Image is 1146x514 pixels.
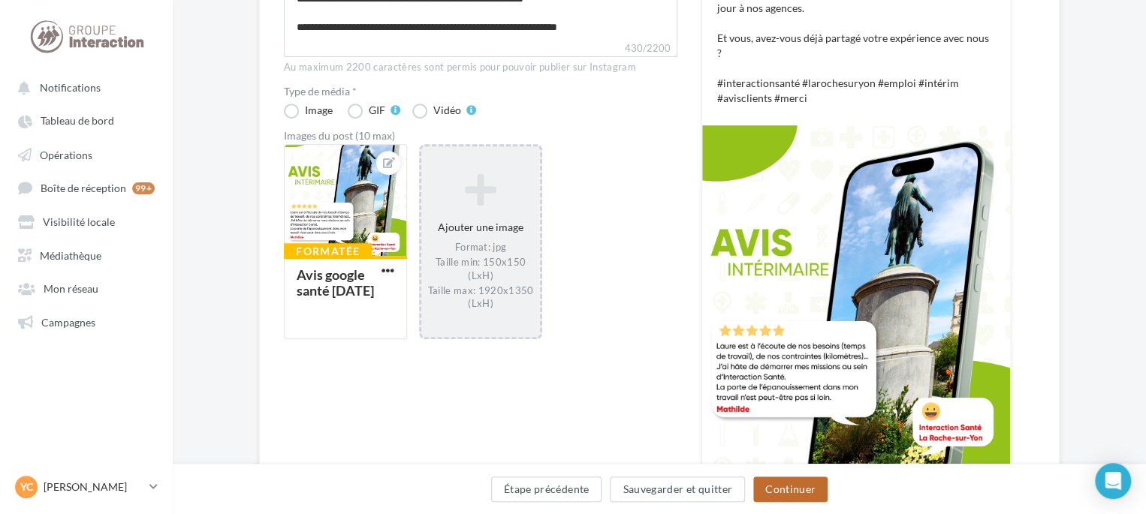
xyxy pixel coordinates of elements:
[44,282,98,295] span: Mon réseau
[284,86,677,97] label: Type de média *
[753,476,828,502] button: Continuer
[9,207,164,234] a: Visibilité locale
[9,107,164,134] a: Tableau de bord
[610,476,745,502] button: Sauvegarder et quitter
[40,248,101,261] span: Médiathèque
[40,148,92,161] span: Opérations
[433,105,461,116] div: Vidéo
[9,308,164,335] a: Campagnes
[1095,463,1131,499] div: Open Intercom Messenger
[284,131,677,141] div: Images du post (10 max)
[43,215,115,228] span: Visibilité locale
[9,241,164,268] a: Médiathèque
[9,74,158,101] button: Notifications
[9,173,164,201] a: Boîte de réception 99+
[284,61,677,74] div: Au maximum 2200 caractères sont permis pour pouvoir publier sur Instagram
[41,182,126,194] span: Boîte de réception
[44,479,143,494] p: [PERSON_NAME]
[297,266,374,299] div: Avis google santé [DATE]
[369,105,385,116] div: GIF
[41,115,114,128] span: Tableau de bord
[305,105,333,116] div: Image
[40,81,101,94] span: Notifications
[12,473,161,501] a: YC [PERSON_NAME]
[20,479,33,494] span: YC
[132,182,155,194] div: 99+
[9,274,164,301] a: Mon réseau
[9,140,164,167] a: Opérations
[284,41,677,57] label: 430/2200
[284,243,372,260] div: Formatée
[491,476,602,502] button: Étape précédente
[41,315,95,328] span: Campagnes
